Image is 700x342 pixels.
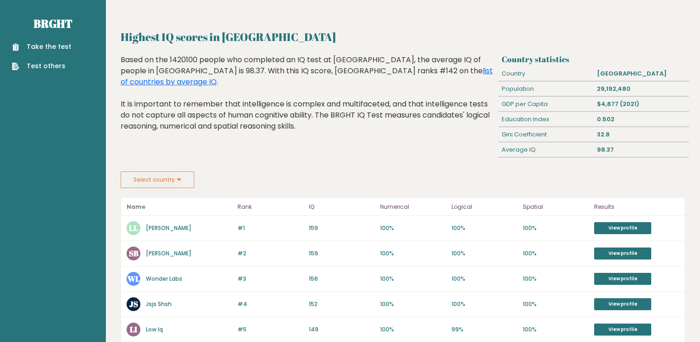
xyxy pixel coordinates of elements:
a: Low Iq [146,325,163,333]
p: 100% [451,300,517,308]
a: View profile [594,324,651,336]
div: 32.8 [594,127,689,142]
p: 100% [380,300,446,308]
div: Population [498,82,594,96]
text: WL [127,273,140,284]
p: 99% [451,325,517,334]
p: 100% [523,275,589,283]
a: [PERSON_NAME] [146,249,191,257]
p: 152 [309,300,375,308]
b: Name [127,203,145,211]
text: LI [130,324,137,335]
div: Gini Coefficient [498,127,594,142]
a: View profile [594,248,651,259]
p: 100% [451,249,517,258]
div: Based on the 1420100 people who completed an IQ test at [GEOGRAPHIC_DATA], the average IQ of peop... [121,54,495,146]
p: 100% [523,224,589,232]
text: LL [129,223,138,233]
p: #5 [237,325,303,334]
p: 100% [380,249,446,258]
p: Logical [451,201,517,212]
text: SB [129,248,139,259]
p: 100% [523,325,589,334]
div: Education Index [498,112,594,127]
p: 100% [380,275,446,283]
div: 0.502 [594,112,689,127]
div: 98.37 [594,142,689,157]
a: Test others [12,61,71,71]
a: list of countries by average IQ [121,65,493,87]
p: 156 [309,275,375,283]
p: 100% [523,249,589,258]
div: GDP per Capita [498,97,594,112]
a: View profile [594,222,651,234]
p: IQ [309,201,375,212]
h3: Country statistics [502,54,685,64]
div: 29,192,480 [594,82,689,96]
div: [GEOGRAPHIC_DATA] [594,66,689,81]
p: Results [594,201,679,212]
p: #3 [237,275,303,283]
div: Average IQ [498,142,594,157]
p: 100% [380,325,446,334]
a: Wonder Labs [146,275,182,283]
p: 159 [309,249,375,258]
text: JS [129,299,138,309]
h2: Highest IQ scores in [GEOGRAPHIC_DATA] [121,29,685,45]
p: 100% [451,275,517,283]
a: View profile [594,298,651,310]
p: 159 [309,224,375,232]
p: 100% [523,300,589,308]
p: #2 [237,249,303,258]
p: 100% [451,224,517,232]
p: 100% [380,224,446,232]
p: Numerical [380,201,446,212]
a: Brght [34,16,72,31]
p: Spatial [523,201,589,212]
p: #4 [237,300,303,308]
p: #1 [237,224,303,232]
button: Select country [121,171,194,188]
div: Country [498,66,594,81]
a: Take the test [12,42,71,52]
p: Rank [237,201,303,212]
a: View profile [594,273,651,285]
div: $4,677 (2021) [594,97,689,112]
a: Jsjs Shsh [146,300,172,308]
a: [PERSON_NAME] [146,224,191,232]
p: 149 [309,325,375,334]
